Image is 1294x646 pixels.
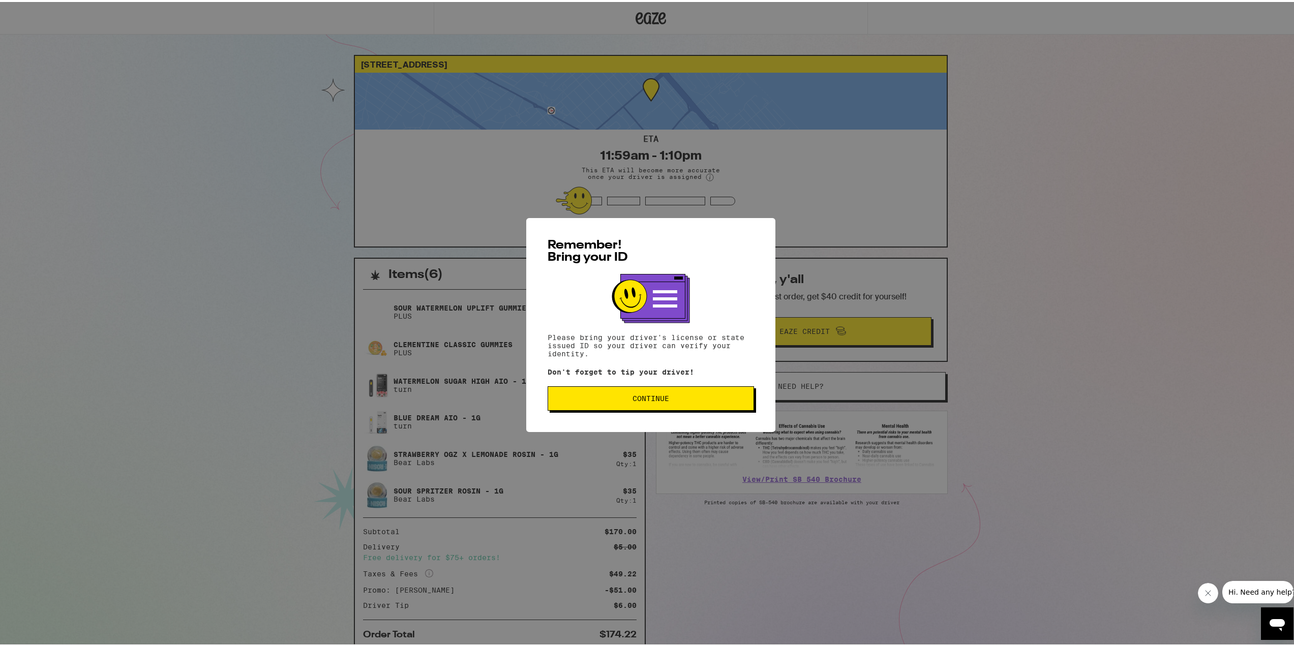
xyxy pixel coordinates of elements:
span: Remember! Bring your ID [548,237,628,262]
p: Don't forget to tip your driver! [548,366,754,374]
span: Hi. Need any help? [6,7,73,15]
iframe: Button to launch messaging window [1261,605,1293,638]
p: Please bring your driver's license or state issued ID so your driver can verify your identity. [548,331,754,356]
iframe: Message from company [1222,579,1293,601]
button: Continue [548,384,754,409]
iframe: Close message [1198,581,1218,601]
span: Continue [633,393,669,400]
